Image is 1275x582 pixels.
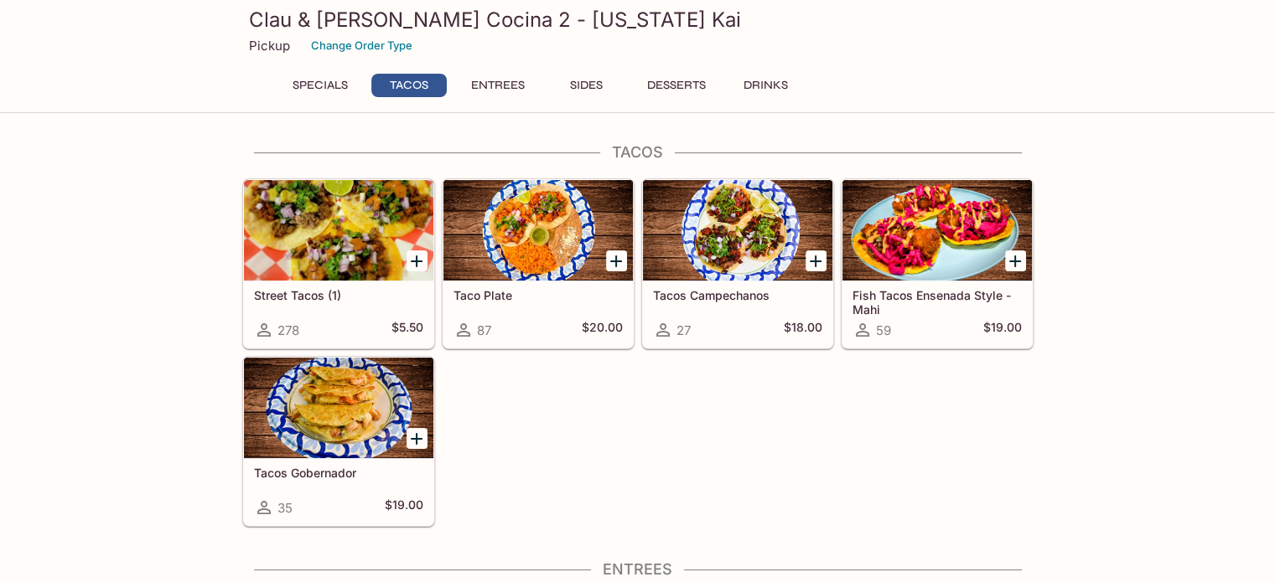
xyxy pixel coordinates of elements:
[842,180,1032,281] div: Fish Tacos Ensenada Style - Mahi
[653,288,822,302] h5: Tacos Campechanos
[243,179,434,348] a: Street Tacos (1)278$5.50
[243,357,434,526] a: Tacos Gobernador35$19.00
[249,38,290,54] p: Pickup
[1005,250,1026,271] button: Add Fish Tacos Ensenada Style - Mahi
[582,320,623,340] h5: $20.00
[460,74,536,97] button: Entrees
[407,428,428,449] button: Add Tacos Gobernador
[254,466,423,480] h5: Tacos Gobernador
[249,7,1027,33] h3: Clau & [PERSON_NAME] Cocina 2 - [US_STATE] Kai
[477,322,491,338] span: 87
[876,322,891,338] span: 59
[784,320,822,340] h5: $18.00
[638,74,715,97] button: Desserts
[244,358,433,458] div: Tacos Gobernador
[371,74,447,97] button: Tacos
[277,322,299,338] span: 278
[391,320,423,340] h5: $5.50
[242,560,1034,579] h4: Entrees
[407,250,428,271] button: Add Street Tacos (1)
[277,500,293,516] span: 35
[642,179,833,348] a: Tacos Campechanos27$18.00
[728,74,804,97] button: Drinks
[443,179,634,348] a: Taco Plate87$20.00
[983,320,1022,340] h5: $19.00
[282,74,358,97] button: Specials
[385,497,423,518] h5: $19.00
[242,143,1034,162] h4: Tacos
[606,250,627,271] button: Add Taco Plate
[842,179,1033,348] a: Fish Tacos Ensenada Style - Mahi59$19.00
[853,288,1022,316] h5: Fish Tacos Ensenada Style - Mahi
[244,180,433,281] div: Street Tacos (1)
[303,33,420,59] button: Change Order Type
[676,322,691,338] span: 27
[443,180,633,281] div: Taco Plate
[254,288,423,302] h5: Street Tacos (1)
[454,288,623,302] h5: Taco Plate
[806,250,827,271] button: Add Tacos Campechanos
[643,180,832,281] div: Tacos Campechanos
[549,74,625,97] button: Sides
